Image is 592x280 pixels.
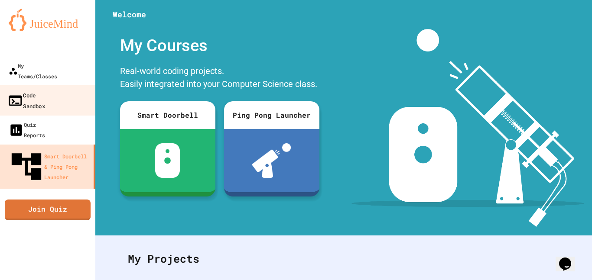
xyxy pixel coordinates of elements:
[9,149,90,184] div: Smart Doorbell & Ping Pong Launcher
[556,245,583,271] iframe: chat widget
[351,29,584,227] img: banner-image-my-projects.png
[224,101,319,129] div: Ping Pong Launcher
[116,62,324,95] div: Real-world coding projects. Easily integrated into your Computer Science class.
[7,90,45,111] div: Code Sandbox
[9,9,87,31] img: logo-orange.svg
[116,29,324,62] div: My Courses
[9,61,57,81] div: My Teams/Classes
[252,143,291,178] img: ppl-with-ball.png
[9,119,45,140] div: Quiz Reports
[155,143,180,178] img: sdb-white.svg
[5,200,91,220] a: Join Quiz
[119,242,568,276] div: My Projects
[120,101,215,129] div: Smart Doorbell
